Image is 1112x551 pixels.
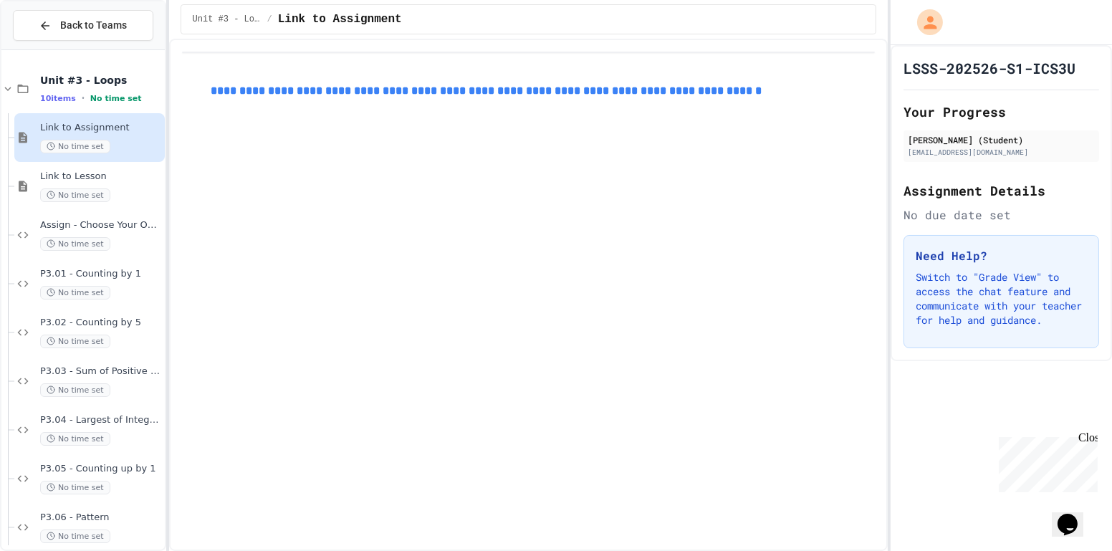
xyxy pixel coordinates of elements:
[13,10,153,41] button: Back to Teams
[40,463,162,475] span: P3.05 - Counting up by 1
[40,481,110,494] span: No time set
[278,11,402,28] span: Link to Assignment
[916,247,1087,264] h3: Need Help?
[40,237,110,251] span: No time set
[40,365,162,378] span: P3.03 - Sum of Positive Integers
[267,14,272,25] span: /
[40,268,162,280] span: P3.01 - Counting by 1
[916,270,1087,327] p: Switch to "Grade View" to access the chat feature and communicate with your teacher for help and ...
[193,14,262,25] span: Unit #3 - Loops
[40,122,162,134] span: Link to Assignment
[40,335,110,348] span: No time set
[40,512,162,524] span: P3.06 - Pattern
[40,317,162,329] span: P3.02 - Counting by 5
[993,431,1098,492] iframe: chat widget
[6,6,99,91] div: Chat with us now!Close
[40,74,162,87] span: Unit #3 - Loops
[903,181,1099,201] h2: Assignment Details
[1052,494,1098,537] iframe: chat widget
[908,147,1095,158] div: [EMAIL_ADDRESS][DOMAIN_NAME]
[60,18,127,33] span: Back to Teams
[40,286,110,300] span: No time set
[40,140,110,153] span: No time set
[82,92,85,104] span: •
[903,206,1099,224] div: No due date set
[40,530,110,543] span: No time set
[903,58,1075,78] h1: LSSS-202526-S1-ICS3U
[40,188,110,202] span: No time set
[902,6,946,39] div: My Account
[40,414,162,426] span: P3.04 - Largest of Integers
[90,94,142,103] span: No time set
[908,133,1095,146] div: [PERSON_NAME] (Student)
[40,219,162,231] span: Assign - Choose Your Own Adventure
[40,383,110,397] span: No time set
[40,432,110,446] span: No time set
[903,102,1099,122] h2: Your Progress
[40,94,76,103] span: 10 items
[40,171,162,183] span: Link to Lesson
